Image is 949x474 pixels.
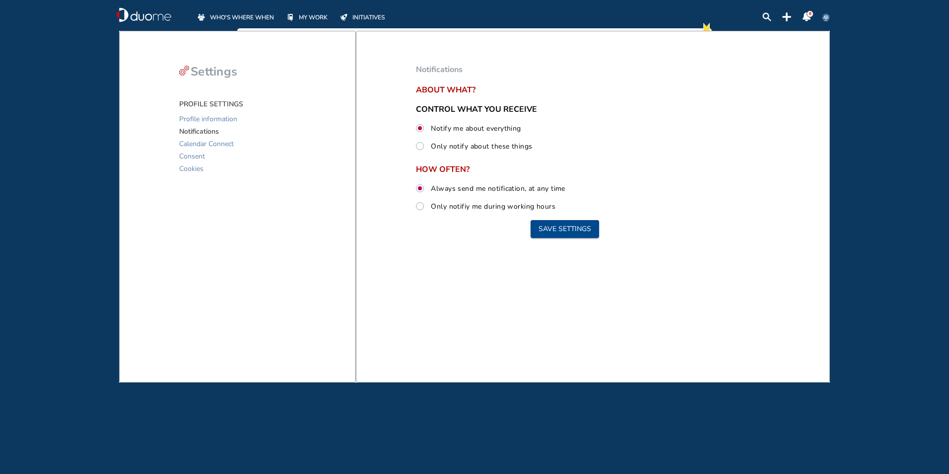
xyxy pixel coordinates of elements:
label: Notify me about everything [429,122,521,135]
label: Only notifiy me during working hours [429,200,555,213]
span: Calendar Connect [179,138,234,150]
label: Only notify about these things [429,140,532,153]
div: initiatives-off [339,12,349,22]
span: 0 [809,11,812,16]
img: duome-logo-whitelogo.b0ca3abf.svg [117,7,171,22]
div: mywork-off [285,12,295,22]
button: Save settings [531,220,599,238]
img: plus-topbar.b126d2c6.svg [782,12,791,21]
img: mywork-off.f8bf6c09.svg [287,14,293,21]
span: Notifications [416,64,463,75]
img: notification-panel-on.a48c1939.svg [802,12,811,21]
div: search-lens [762,12,771,21]
div: whoswherewhen-off [196,12,206,22]
a: WHO'S WHERE WHEN [196,12,274,22]
span: Settings [191,64,237,79]
span: About what? [416,85,714,94]
div: settings-cog-red [179,66,189,76]
label: Always send me notification, at any time [429,182,565,195]
img: whoswherewhen-off.a3085474.svg [198,13,205,21]
span: Notifications [179,125,219,138]
div: new-notification [701,20,712,36]
span: CONTROL WHAT YOU RECEIVE [416,104,537,115]
span: PROFILE SETTINGS [179,99,243,109]
img: settings-cog-red.d5cea378.svg [179,66,189,76]
a: INITIATIVES [339,12,385,22]
span: Cookies [179,162,203,175]
div: notification-panel-on [802,12,811,21]
div: plus-topbar [782,12,791,21]
span: MY WORK [299,12,328,22]
span: Profile information [179,113,237,125]
span: Consent [179,150,205,162]
div: duome-logo-whitelogo [117,7,171,22]
img: search-lens.23226280.svg [762,12,771,21]
a: MY WORK [285,12,328,22]
img: new-notification.cd065810.svg [701,20,712,36]
a: duome-logo-whitelogologo-notext [117,7,171,22]
img: initiatives-off.b77ef7b9.svg [340,14,347,21]
span: WHO'S WHERE WHEN [210,12,274,22]
span: INITIATIVES [352,12,385,22]
span: HOW OFTEN? [416,165,714,174]
span: AE [822,13,830,21]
